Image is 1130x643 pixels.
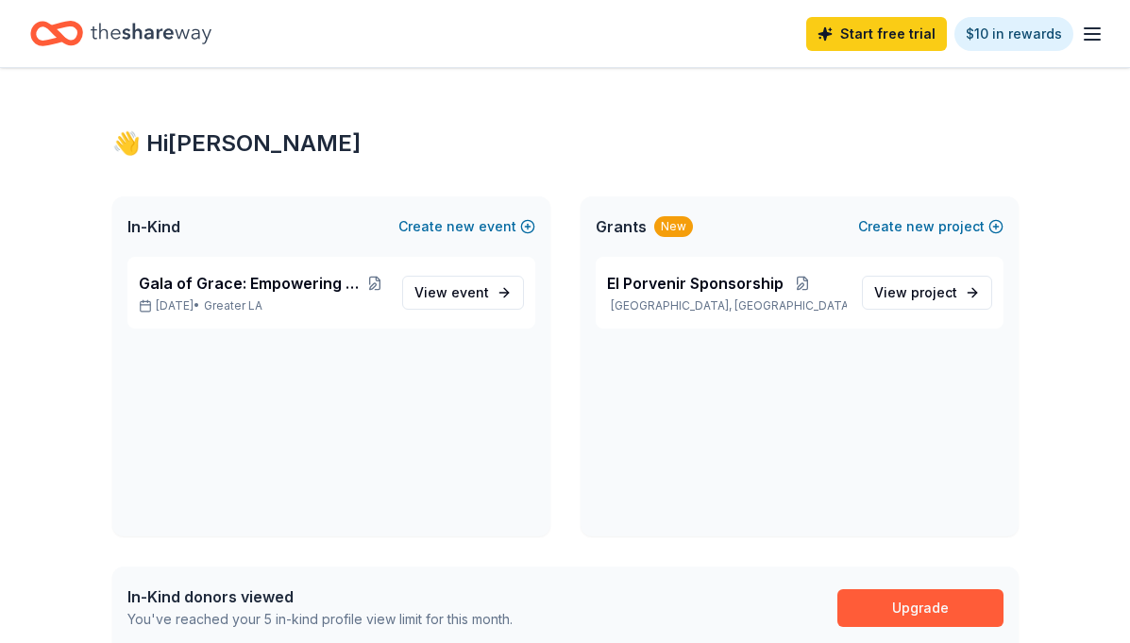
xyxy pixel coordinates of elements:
[911,284,957,300] span: project
[654,216,693,237] div: New
[874,281,957,304] span: View
[837,589,1004,627] a: Upgrade
[127,608,513,631] div: You've reached your 5 in-kind profile view limit for this month.
[596,215,647,238] span: Grants
[607,272,784,295] span: El Porvenir Sponsorship
[127,585,513,608] div: In-Kind donors viewed
[858,215,1004,238] button: Createnewproject
[139,298,387,313] p: [DATE] •
[139,272,364,295] span: Gala of Grace: Empowering Futures for El Porvenir
[30,11,211,56] a: Home
[414,281,489,304] span: View
[607,298,847,313] p: [GEOGRAPHIC_DATA], [GEOGRAPHIC_DATA]
[447,215,475,238] span: new
[954,17,1073,51] a: $10 in rewards
[204,298,262,313] span: Greater LA
[398,215,535,238] button: Createnewevent
[906,215,935,238] span: new
[862,276,992,310] a: View project
[402,276,524,310] a: View event
[112,128,1019,159] div: 👋 Hi [PERSON_NAME]
[451,284,489,300] span: event
[127,215,180,238] span: In-Kind
[806,17,947,51] a: Start free trial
